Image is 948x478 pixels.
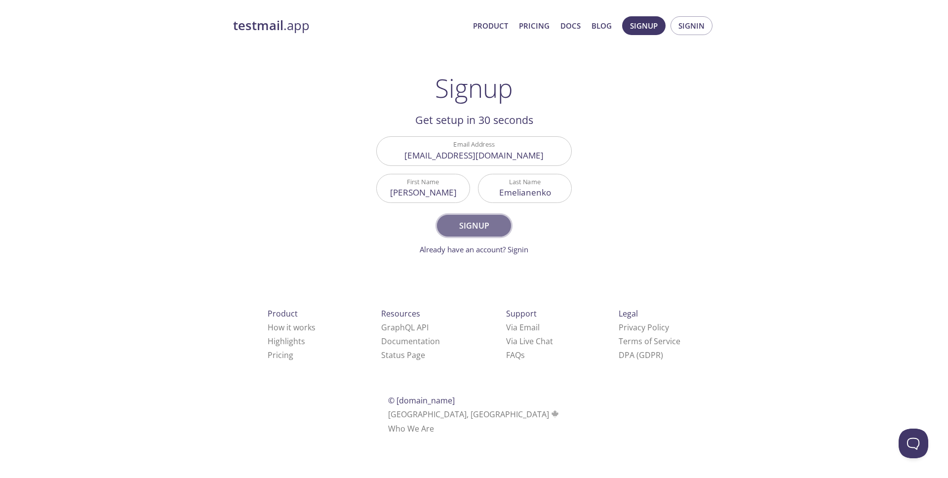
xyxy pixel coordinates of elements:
span: Signup [448,219,500,233]
a: Terms of Service [619,336,680,347]
a: Via Email [506,322,540,333]
a: GraphQL API [381,322,429,333]
button: Signup [437,215,511,237]
a: Pricing [268,350,293,360]
span: Product [268,308,298,319]
a: Via Live Chat [506,336,553,347]
a: Documentation [381,336,440,347]
iframe: Help Scout Beacon - Open [899,429,928,458]
a: How it works [268,322,316,333]
span: © [DOMAIN_NAME] [388,395,455,406]
a: FAQ [506,350,525,360]
a: Who We Are [388,423,434,434]
a: DPA (GDPR) [619,350,663,360]
button: Signup [622,16,666,35]
button: Signin [671,16,712,35]
a: Highlights [268,336,305,347]
a: Docs [560,19,581,32]
strong: testmail [233,17,283,34]
a: testmail.app [233,17,465,34]
a: Product [473,19,508,32]
span: Signup [630,19,658,32]
a: Already have an account? Signin [420,244,528,254]
a: Blog [592,19,612,32]
span: [GEOGRAPHIC_DATA], [GEOGRAPHIC_DATA] [388,409,560,420]
span: Resources [381,308,420,319]
span: Signin [678,19,705,32]
h1: Signup [435,73,513,103]
a: Status Page [381,350,425,360]
h2: Get setup in 30 seconds [376,112,572,128]
a: Privacy Policy [619,322,669,333]
a: Pricing [519,19,550,32]
span: Support [506,308,537,319]
span: Legal [619,308,638,319]
span: s [521,350,525,360]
